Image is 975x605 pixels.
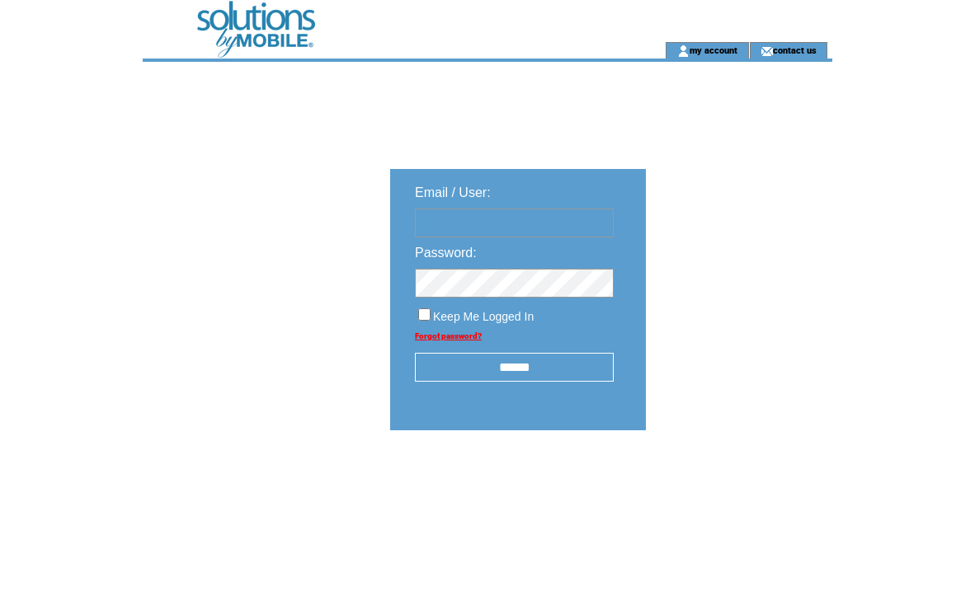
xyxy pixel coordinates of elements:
a: my account [690,45,737,55]
img: account_icon.gif;jsessionid=38835D60B1C1CD6DDF647E4B751219E1 [677,45,690,58]
a: contact us [773,45,817,55]
span: Password: [415,246,477,260]
img: transparent.png;jsessionid=38835D60B1C1CD6DDF647E4B751219E1 [694,471,776,492]
span: Keep Me Logged In [433,310,534,323]
span: Email / User: [415,185,491,199]
a: Forgot password? [415,331,482,340]
img: contact_us_icon.gif;jsessionid=38835D60B1C1CD6DDF647E4B751219E1 [761,45,773,58]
